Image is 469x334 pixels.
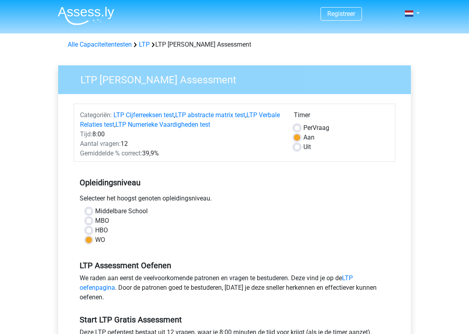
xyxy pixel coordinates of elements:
[74,273,395,305] div: We raden aan eerst de veelvoorkomende patronen en vragen te bestuderen. Deze vind je op de . Door...
[113,111,174,119] a: LTP Cijferreeksen test
[71,71,405,86] h3: LTP [PERSON_NAME] Assessment
[80,175,389,191] h5: Opleidingsniveau
[64,40,405,49] div: LTP [PERSON_NAME] Assessment
[80,261,389,270] h5: LTP Assessment Oefenen
[303,123,329,133] label: Vraag
[80,140,121,147] span: Aantal vragen:
[74,110,288,130] div: , , ,
[303,142,311,152] label: Uit
[74,149,288,158] div: 39,9%
[80,111,112,119] span: Categoriën:
[80,149,142,157] span: Gemiddelde % correct:
[95,206,148,216] label: Middelbare School
[58,6,114,25] img: Assessly
[80,130,92,138] span: Tijd:
[327,10,355,18] a: Registreer
[139,41,150,48] a: LTP
[80,315,389,324] h5: Start LTP Gratis Assessment
[175,111,245,119] a: LTP abstracte matrix test
[74,139,288,149] div: 12
[115,121,210,128] a: LTP Numerieke Vaardigheden test
[74,130,288,139] div: 8:00
[95,235,105,245] label: WO
[74,194,395,206] div: Selecteer het hoogst genoten opleidingsniveau.
[294,110,389,123] div: Timer
[95,226,108,235] label: HBO
[303,124,313,132] span: Per
[303,133,315,142] label: Aan
[68,41,132,48] a: Alle Capaciteitentesten
[95,216,109,226] label: MBO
